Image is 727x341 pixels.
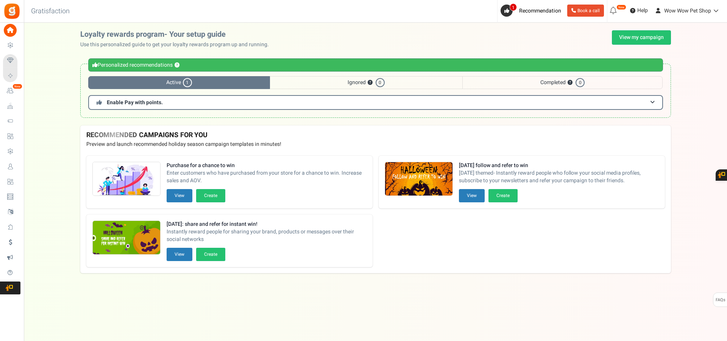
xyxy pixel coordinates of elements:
span: 0 [576,78,585,87]
img: Gratisfaction [3,3,20,20]
span: 1 [510,3,517,11]
button: Create [488,189,518,202]
span: FAQs [715,293,725,307]
button: View [167,248,192,261]
span: Ignored [270,76,462,89]
strong: [DATE]: share and refer for instant win! [167,221,367,228]
span: Completed [462,76,663,89]
span: [DATE] themed- Instantly reward people who follow your social media profiles, subscribe to your n... [459,169,659,185]
span: 1 [183,78,192,87]
button: ? [368,80,373,85]
p: Preview and launch recommended holiday season campaign templates in minutes! [86,141,665,148]
span: Wow Wow Pet Shop [664,7,711,15]
button: ? [568,80,573,85]
em: New [616,5,626,10]
img: Recommended Campaigns [93,221,160,255]
img: Recommended Campaigns [93,162,160,196]
img: Recommended Campaigns [385,162,452,196]
button: View [167,189,192,202]
a: 1 Recommendation [501,5,564,17]
h4: RECOMMENDED CAMPAIGNS FOR YOU [86,131,665,139]
span: Active [88,76,270,89]
span: Help [635,7,648,14]
a: Book a call [567,5,604,17]
h2: Loyalty rewards program- Your setup guide [80,30,275,39]
span: 0 [376,78,385,87]
button: ? [175,63,179,68]
span: Instantly reward people for sharing your brand, products or messages over their social networks [167,228,367,243]
button: Create [196,189,225,202]
span: Enable Pay with points. [107,99,163,106]
a: Help [627,5,651,17]
span: Enter customers who have purchased from your store for a chance to win. Increase sales and AOV. [167,169,367,185]
div: Personalized recommendations [88,58,663,72]
button: Create [196,248,225,261]
p: Use this personalized guide to get your loyalty rewards program up and running. [80,41,275,48]
em: New [12,84,22,89]
a: View my campaign [612,30,671,45]
strong: [DATE] follow and refer to win [459,162,659,169]
span: Recommendation [519,7,561,15]
h3: Gratisfaction [23,4,78,19]
button: View [459,189,485,202]
strong: Purchase for a chance to win [167,162,367,169]
a: New [3,84,20,97]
